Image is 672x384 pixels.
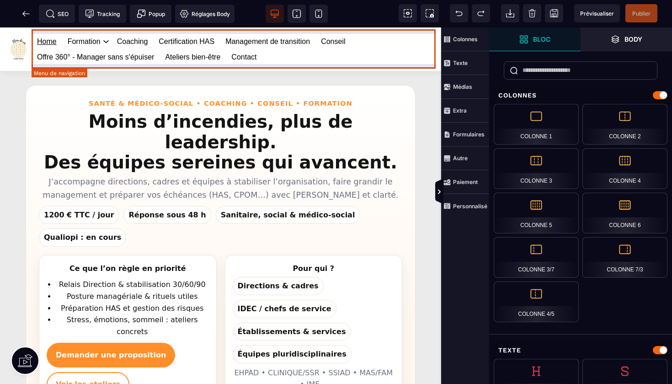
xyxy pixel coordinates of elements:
span: Enregistrer [545,4,563,22]
span: Code de suivi [79,5,126,23]
span: Autre [441,146,489,170]
strong: Paiement [453,178,478,185]
h1: Moins d’incendies, plus de leadership. Des équipes sereines qui avancent. [39,84,402,145]
a: Contact [231,22,256,38]
div: Colonne 7/3 [582,237,667,278]
div: Colonne 1 [494,104,579,145]
li: Relais Direction & stabilisation 30/60/90 [56,251,209,263]
span: Publier [632,10,651,17]
div: Santé & Médico-social • Coaching • Conseil • Formation [39,71,402,81]
a: Demander une proposition [47,315,175,340]
span: Extra [441,99,489,123]
div: Colonne 4 [582,148,667,189]
strong: Extra [453,107,467,114]
strong: Texte [453,59,468,66]
span: Réglages Body [180,9,230,18]
a: Coaching [117,6,148,22]
a: Conseil [321,6,345,22]
li: Préparation HAS et gestion des risques [56,275,209,287]
span: Paiement [441,170,489,194]
span: Popup [137,9,165,18]
span: Équipes pluridisciplinaires [233,318,352,336]
strong: Pour qui ? [293,237,334,245]
span: Réponse sous 48 h [123,178,211,197]
div: Colonne 3/7 [494,237,579,278]
a: Management de transition [225,6,310,22]
strong: Colonnes [453,36,478,43]
span: Qualiopi : en cours [39,201,126,219]
a: Ateliers bien-être [165,22,220,38]
span: Sanitaire, social & médico-social [216,178,360,197]
a: Home [37,6,57,22]
span: Ouvrir les blocs [489,27,581,51]
a: Certification HAS [159,6,214,22]
span: Tracking [85,9,120,18]
span: Voir bureau [266,5,284,23]
span: Colonnes [441,27,489,51]
div: Colonne 5 [494,193,579,233]
span: Aperçu [574,4,620,22]
span: Formulaires [441,123,489,146]
span: 1200 € TTC / jour [39,178,119,197]
strong: Autre [453,155,468,162]
span: Défaire [450,4,468,22]
span: Médias [441,75,489,99]
li: Stress, émotions, sommeil : ateliers concrets [56,287,209,310]
span: Voir tablette [288,5,306,23]
strong: Formulaires [453,131,485,138]
a: Formation [68,6,101,22]
span: Ouvrir les calques [581,27,672,51]
div: Colonne 3 [494,148,579,189]
div: Colonnes [489,87,672,104]
span: Favicon [175,5,235,23]
span: Rétablir [472,4,490,22]
span: Enregistrer le contenu [625,4,657,22]
span: Personnalisé [441,194,489,218]
strong: Personnalisé [453,203,487,210]
span: Capture d'écran [421,4,439,22]
img: https://sasu-fleur-de-vie.metaforma.io/home [8,11,29,32]
div: Texte [489,342,672,359]
div: Colonne 6 [582,193,667,233]
div: Colonne 4/5 [494,281,579,322]
span: Établissements & services [233,295,351,314]
span: Afficher les vues [489,178,498,206]
span: Voir mobile [309,5,328,23]
span: Créer une alerte modale [130,5,171,23]
p: EHPAD • CLINIQUE/SSR • SSIAD • MAS/FAM • IME… [233,340,395,363]
span: Importer [501,4,519,22]
p: J’accompagne directions, cadres et équipes à stabiliser l’organisation, faire grandir le manageme... [39,148,402,173]
span: SEO [46,9,69,18]
span: Prévisualiser [580,10,614,17]
span: Métadata SEO [39,5,75,23]
span: Nettoyage [523,4,541,22]
a: Voir les ateliers [47,345,129,369]
span: Retour [17,5,35,23]
span: Texte [441,51,489,75]
span: IDEC / chefs de service [233,272,336,291]
strong: Bloc [533,36,550,43]
span: Directions & cadres [233,249,324,268]
span: Voir les composants [399,4,417,22]
li: Posture managériale & rituels utiles [56,263,209,275]
strong: Body [624,36,642,43]
div: Colonne 2 [582,104,667,145]
strong: Ce que l’on règle en priorité [69,237,186,245]
a: Offre 360° - Manager sans s'épuiser [37,22,154,38]
strong: Médias [453,83,472,90]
